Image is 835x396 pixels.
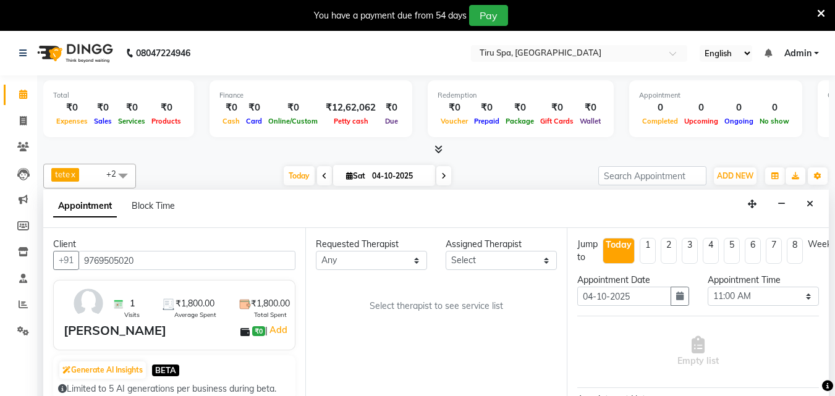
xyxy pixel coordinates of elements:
[331,117,371,125] span: Petty cash
[381,101,402,115] div: ₹0
[176,297,214,310] span: ₹1,800.00
[577,274,689,287] div: Appointment Date
[577,238,598,264] div: Jump to
[757,117,792,125] span: No show
[757,101,792,115] div: 0
[251,297,290,310] span: ₹1,800.00
[252,326,265,336] span: ₹0
[639,90,792,101] div: Appointment
[537,101,577,115] div: ₹0
[438,117,471,125] span: Voucher
[471,101,502,115] div: ₹0
[471,117,502,125] span: Prepaid
[681,101,721,115] div: 0
[639,101,681,115] div: 0
[132,200,175,211] span: Block Time
[677,336,719,368] span: Empty list
[314,9,467,22] div: You have a payment due from 54 days
[243,117,265,125] span: Card
[682,238,698,264] li: 3
[640,238,656,264] li: 1
[174,310,216,319] span: Average Spent
[446,238,557,251] div: Assigned Therapist
[91,101,115,115] div: ₹0
[265,117,321,125] span: Online/Custom
[59,361,146,379] button: Generate AI Insights
[598,166,706,185] input: Search Appointment
[124,310,140,319] span: Visits
[148,101,184,115] div: ₹0
[661,238,677,264] li: 2
[438,101,471,115] div: ₹0
[91,117,115,125] span: Sales
[243,101,265,115] div: ₹0
[106,169,125,179] span: +2
[53,101,91,115] div: ₹0
[53,251,79,270] button: +91
[681,117,721,125] span: Upcoming
[502,101,537,115] div: ₹0
[577,117,604,125] span: Wallet
[502,117,537,125] span: Package
[316,238,427,251] div: Requested Therapist
[577,287,671,306] input: yyyy-mm-dd
[115,101,148,115] div: ₹0
[370,300,503,313] span: Select therapist to see service list
[717,171,753,180] span: ADD NEW
[268,322,289,337] a: Add
[130,297,135,310] span: 1
[787,238,803,264] li: 8
[148,117,184,125] span: Products
[53,117,91,125] span: Expenses
[32,36,116,70] img: logo
[115,117,148,125] span: Services
[382,117,401,125] span: Due
[721,117,757,125] span: Ongoing
[254,310,287,319] span: Total Spent
[469,5,508,26] button: Pay
[58,382,290,395] div: Limited to 5 AI generations per business during beta.
[784,47,812,60] span: Admin
[537,117,577,125] span: Gift Cards
[53,238,295,251] div: Client
[70,169,75,179] a: x
[219,90,402,101] div: Finance
[284,166,315,185] span: Today
[368,167,430,185] input: 2025-10-04
[577,101,604,115] div: ₹0
[219,117,243,125] span: Cash
[801,195,819,214] button: Close
[53,90,184,101] div: Total
[639,117,681,125] span: Completed
[152,364,179,376] span: BETA
[64,321,166,340] div: [PERSON_NAME]
[708,274,819,287] div: Appointment Time
[265,101,321,115] div: ₹0
[321,101,381,115] div: ₹12,62,062
[721,101,757,115] div: 0
[766,238,782,264] li: 7
[70,285,106,321] img: avatar
[703,238,719,264] li: 4
[745,238,761,264] li: 6
[714,167,757,185] button: ADD NEW
[265,325,289,336] span: |
[53,195,117,217] span: Appointment
[606,238,632,251] div: Today
[438,90,604,101] div: Redemption
[78,251,295,270] input: Search by Name/Mobile/Email/Code
[343,171,368,180] span: Sat
[219,101,243,115] div: ₹0
[55,169,70,179] span: tete
[136,36,190,70] b: 08047224946
[724,238,740,264] li: 5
